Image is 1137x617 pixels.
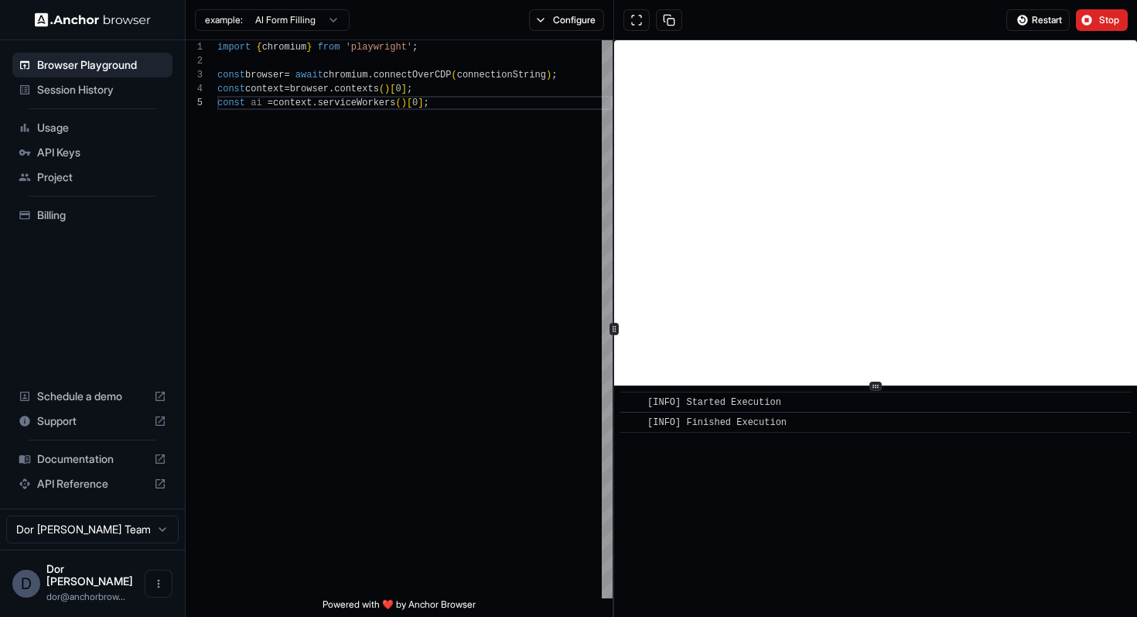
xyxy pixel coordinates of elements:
span: 0 [395,84,401,94]
span: . [367,70,373,81]
span: ( [395,98,401,108]
div: API Keys [12,140,172,165]
div: D [12,570,40,598]
span: const [217,70,245,81]
button: Configure [529,9,604,31]
span: connectionString [457,70,546,81]
span: const [217,84,245,94]
span: serviceWorkers [318,98,396,108]
span: Powered with ❤️ by Anchor Browser [323,598,476,617]
button: Copy session ID [656,9,682,31]
span: = [284,84,289,94]
span: . [329,84,334,94]
span: Stop [1099,14,1121,26]
div: 1 [186,40,203,54]
span: import [217,42,251,53]
span: ] [401,84,407,94]
span: ] [418,98,423,108]
span: Browser Playground [37,57,166,73]
div: 4 [186,82,203,96]
div: 3 [186,68,203,82]
span: Project [37,170,166,185]
span: Dor Dankner [46,562,133,588]
div: Browser Playground [12,53,172,77]
div: Session History [12,77,172,102]
div: Schedule a demo [12,384,172,409]
div: Support [12,409,172,434]
button: Open in full screen [623,9,650,31]
span: = [284,70,289,81]
span: API Keys [37,145,166,160]
img: Anchor Logo [35,12,151,27]
div: 5 [186,96,203,110]
span: Schedule a demo [37,389,148,404]
span: ; [412,42,418,53]
span: browser [245,70,284,81]
span: Support [37,413,148,429]
div: Billing [12,203,172,228]
span: 0 [412,98,418,108]
span: { [256,42,261,53]
div: Documentation [12,447,172,471]
span: } [306,42,312,53]
span: [ [407,98,412,108]
span: Restart [1032,14,1062,26]
span: [INFO] Started Execution [647,397,781,408]
span: ai [251,98,261,108]
span: await [295,70,323,81]
span: contexts [334,84,379,94]
span: Billing [37,207,166,223]
span: = [268,98,273,108]
span: ​ [628,415,636,430]
span: ( [452,70,457,81]
span: browser [290,84,329,94]
span: ) [546,70,551,81]
span: 'playwright' [346,42,412,53]
span: dor@anchorbrowser.io [46,591,125,602]
span: Session History [37,82,166,98]
span: API Reference [37,476,148,492]
span: [ [390,84,395,94]
div: 2 [186,54,203,68]
span: context [245,84,284,94]
span: example: [205,14,243,26]
button: Restart [1006,9,1070,31]
span: . [312,98,317,108]
button: Open menu [145,570,172,598]
span: Documentation [37,451,148,467]
span: ( [379,84,384,94]
span: from [318,42,340,53]
div: Project [12,165,172,190]
span: connectOverCDP [374,70,452,81]
span: ; [424,98,429,108]
div: Usage [12,115,172,140]
span: ) [401,98,407,108]
span: const [217,98,245,108]
button: Stop [1076,9,1128,31]
div: API Reference [12,471,172,496]
span: ; [407,84,412,94]
span: chromium [323,70,368,81]
span: Usage [37,120,166,135]
span: chromium [262,42,307,53]
span: ; [551,70,557,81]
span: ) [384,84,390,94]
span: ​ [628,395,636,410]
span: context [273,98,312,108]
span: [INFO] Finished Execution [647,417,787,428]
